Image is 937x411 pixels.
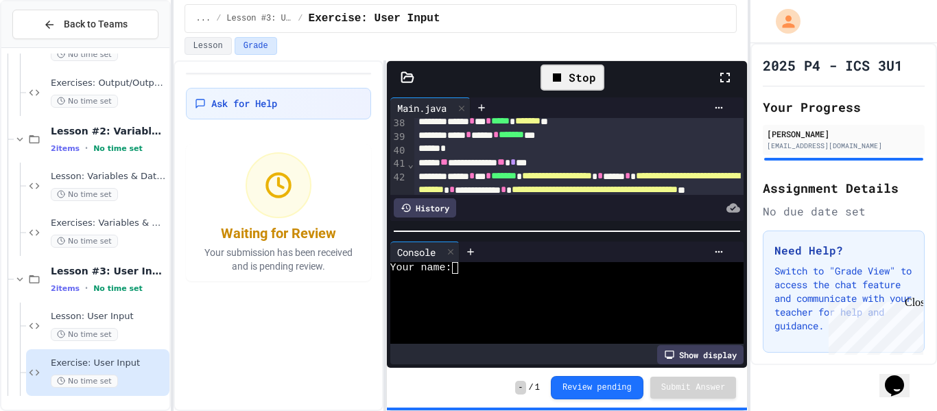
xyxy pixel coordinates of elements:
[390,171,407,212] div: 42
[394,198,456,218] div: History
[657,345,744,364] div: Show display
[51,328,118,341] span: No time set
[535,382,540,393] span: 1
[763,56,903,75] h1: 2025 P4 - ICS 3U1
[390,101,453,115] div: Main.java
[93,284,143,293] span: No time set
[529,382,534,393] span: /
[774,264,913,333] p: Switch to "Grade View" to access the chat feature and communicate with your teacher for help and ...
[774,242,913,259] h3: Need Help?
[51,284,80,293] span: 2 items
[51,125,167,137] span: Lesson #2: Variables & Data Types
[51,171,167,183] span: Lesson: Variables & Data Types
[390,242,460,262] div: Console
[51,235,118,248] span: No time set
[226,13,292,24] span: Lesson #3: User Input
[12,10,158,39] button: Back to Teams
[51,311,167,322] span: Lesson: User Input
[390,262,452,274] span: Your name:
[767,141,921,151] div: [EMAIL_ADDRESS][DOMAIN_NAME]
[390,117,407,130] div: 38
[767,128,921,140] div: [PERSON_NAME]
[390,245,442,259] div: Console
[5,5,95,87] div: Chat with us now!Close
[51,265,167,277] span: Lesson #3: User Input
[51,357,167,369] span: Exercise: User Input
[390,130,407,144] div: 39
[390,144,407,158] div: 40
[194,246,363,273] p: Your submission has been received and is pending review.
[650,377,737,399] button: Submit Answer
[64,17,128,32] span: Back to Teams
[515,381,525,395] span: -
[51,188,118,201] span: No time set
[85,143,88,154] span: •
[196,13,211,24] span: ...
[661,382,726,393] span: Submit Answer
[216,13,221,24] span: /
[221,224,336,243] div: Waiting for Review
[390,157,407,171] div: 41
[85,283,88,294] span: •
[541,64,604,91] div: Stop
[185,37,232,55] button: Lesson
[309,10,440,27] span: Exercise: User Input
[51,375,118,388] span: No time set
[763,97,925,117] h2: Your Progress
[551,376,643,399] button: Review pending
[761,5,804,37] div: My Account
[390,97,471,118] div: Main.java
[51,95,118,108] span: No time set
[298,13,303,24] span: /
[93,144,143,153] span: No time set
[763,203,925,220] div: No due date set
[51,218,167,229] span: Exercises: Variables & Data Types
[211,97,277,110] span: Ask for Help
[879,356,923,397] iframe: chat widget
[51,144,80,153] span: 2 items
[51,48,118,61] span: No time set
[407,158,414,169] span: Fold line
[51,78,167,89] span: Exercises: Output/Output Formatting
[823,296,923,355] iframe: chat widget
[235,37,277,55] button: Grade
[763,178,925,198] h2: Assignment Details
